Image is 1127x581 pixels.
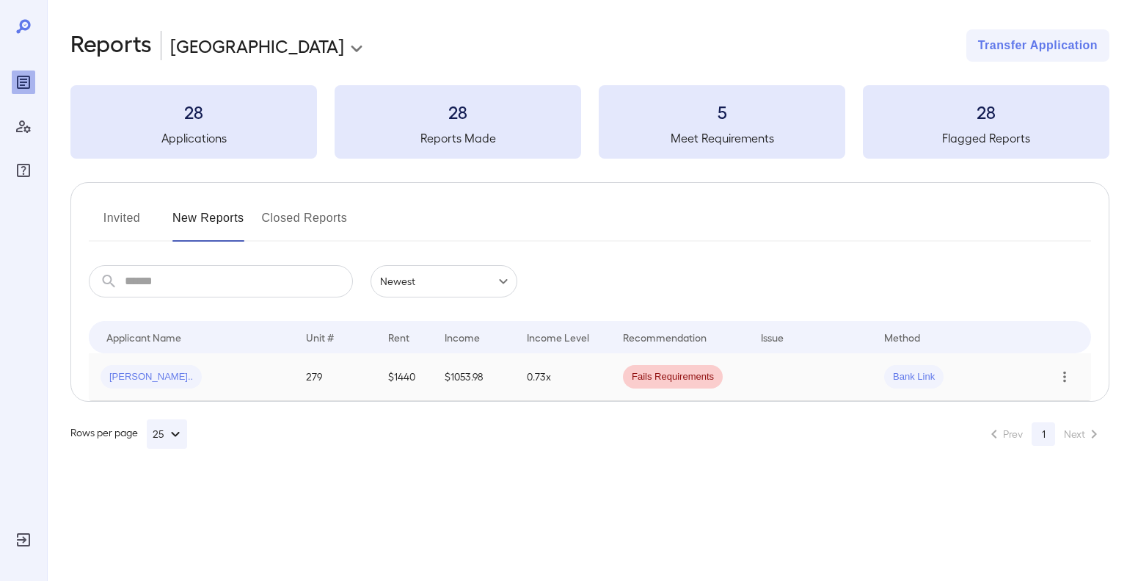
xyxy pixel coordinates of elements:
div: Reports [12,71,35,94]
button: Row Actions [1053,365,1076,389]
button: Invited [89,206,155,242]
h3: 28 [70,100,317,123]
button: Closed Reports [262,206,348,242]
div: Unit # [306,328,334,346]
div: FAQ [12,159,35,182]
summary: 28Applications28Reports Made5Meet Requirements28Flagged Reports [70,85,1109,159]
span: [PERSON_NAME].. [101,370,202,384]
h2: Reports [70,29,152,62]
span: Fails Requirements [623,370,723,384]
div: Rows per page [70,419,187,449]
div: Issue [761,328,784,346]
div: Manage Users [12,115,35,138]
h3: 28 [863,100,1109,123]
div: Recommendation [623,328,707,346]
div: Income Level [527,328,589,346]
div: Applicant Name [106,328,181,346]
button: page 1 [1032,422,1055,446]
div: Income [445,328,480,346]
td: 279 [294,353,376,401]
h3: 5 [599,100,845,123]
nav: pagination navigation [979,422,1109,446]
div: Method [884,328,920,346]
div: Newest [371,265,517,297]
div: Log Out [12,528,35,552]
div: Rent [388,328,412,346]
td: 0.73x [515,353,611,401]
h5: Flagged Reports [863,129,1109,147]
button: New Reports [172,206,244,242]
h5: Applications [70,129,317,147]
td: $1053.98 [433,353,515,401]
h3: 28 [335,100,581,123]
h5: Meet Requirements [599,129,845,147]
span: Bank Link [884,370,944,384]
td: $1440 [376,353,433,401]
p: [GEOGRAPHIC_DATA] [170,34,344,57]
button: Transfer Application [966,29,1109,62]
h5: Reports Made [335,129,581,147]
button: 25 [147,419,187,449]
